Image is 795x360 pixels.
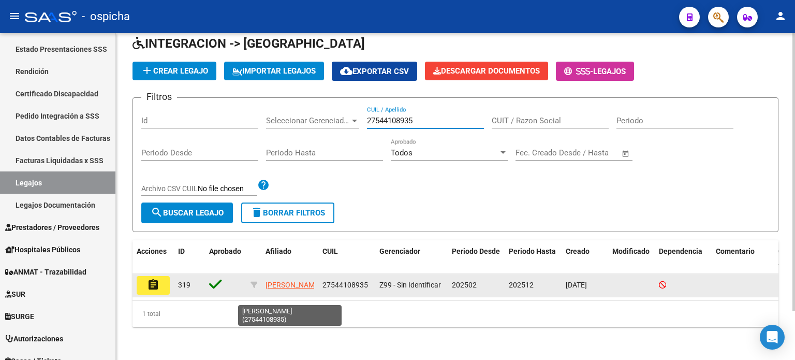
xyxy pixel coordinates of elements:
span: SUR [5,289,25,300]
datatable-header-cell: Afiliado [261,240,318,275]
span: 319 [178,281,190,289]
span: IMPORTAR LEGAJOS [232,66,316,76]
span: Prestadores / Proveedores [5,222,99,233]
span: Gerenciador [379,247,420,255]
span: Comentario [716,247,755,255]
button: Crear Legajo [132,62,216,80]
mat-icon: delete [251,206,263,219]
mat-icon: help [257,179,270,191]
datatable-header-cell: ID [174,240,205,275]
mat-icon: add [141,64,153,77]
span: Archivo CSV CUIL [141,184,198,193]
span: Crear Legajo [141,66,208,76]
span: Descargar Documentos [433,66,540,76]
mat-icon: assignment [147,279,159,291]
span: ANMAT - Trazabilidad [5,266,86,278]
span: Aprobado [209,247,241,255]
span: Exportar CSV [340,67,409,76]
mat-icon: search [151,206,163,219]
span: Modificado [612,247,650,255]
button: Buscar Legajo [141,203,233,223]
span: [PERSON_NAME] [266,281,321,289]
button: Descargar Documentos [425,62,548,80]
span: SURGE [5,311,34,322]
mat-icon: cloud_download [340,65,352,77]
span: - ospicha [82,5,130,28]
span: Afiliado [266,247,291,255]
span: Dependencia [659,247,702,255]
span: CUIL [322,247,338,255]
span: Periodo Hasta [509,247,556,255]
input: Start date [516,148,549,157]
input: Archivo CSV CUIL [198,184,257,194]
datatable-header-cell: Comentario [712,240,774,275]
div: 1 total [132,301,778,327]
button: Exportar CSV [332,62,417,81]
span: Periodo Desde [452,247,500,255]
datatable-header-cell: Periodo Hasta [505,240,562,275]
h3: Filtros [141,90,177,104]
span: 202502 [452,281,477,289]
span: Seleccionar Gerenciador [266,116,350,125]
span: Buscar Legajo [151,208,224,218]
button: Borrar Filtros [241,203,334,223]
span: Legajos [593,67,626,76]
mat-icon: person [774,10,787,22]
span: Hospitales Públicos [5,244,80,255]
span: Todos [391,148,413,157]
datatable-header-cell: Periodo Desde [448,240,505,275]
span: [DATE] [566,281,587,289]
datatable-header-cell: Creado [562,240,608,275]
div: Open Intercom Messenger [760,325,785,350]
button: -Legajos [556,62,634,81]
span: INTEGRACION -> [GEOGRAPHIC_DATA] [132,36,365,51]
span: ID [178,247,185,255]
button: IMPORTAR LEGAJOS [224,62,324,80]
mat-icon: menu [8,10,21,22]
button: Open calendar [620,148,632,160]
span: Z99 - Sin Identificar [379,281,441,289]
span: Autorizaciones [5,333,63,344]
datatable-header-cell: Gerenciador [375,240,448,275]
input: End date [558,148,609,157]
datatable-header-cell: CUIL [318,240,375,275]
span: Borrar Filtros [251,208,325,218]
div: / / / / / / [132,1,778,327]
datatable-header-cell: Modificado [608,240,655,275]
datatable-header-cell: Aprobado [205,240,246,275]
span: - [564,67,593,76]
datatable-header-cell: Dependencia [655,240,712,275]
span: 202512 [509,281,534,289]
datatable-header-cell: Acciones [132,240,174,275]
span: Creado [566,247,590,255]
span: 27544108935 [322,281,368,289]
span: Acciones [137,247,167,255]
